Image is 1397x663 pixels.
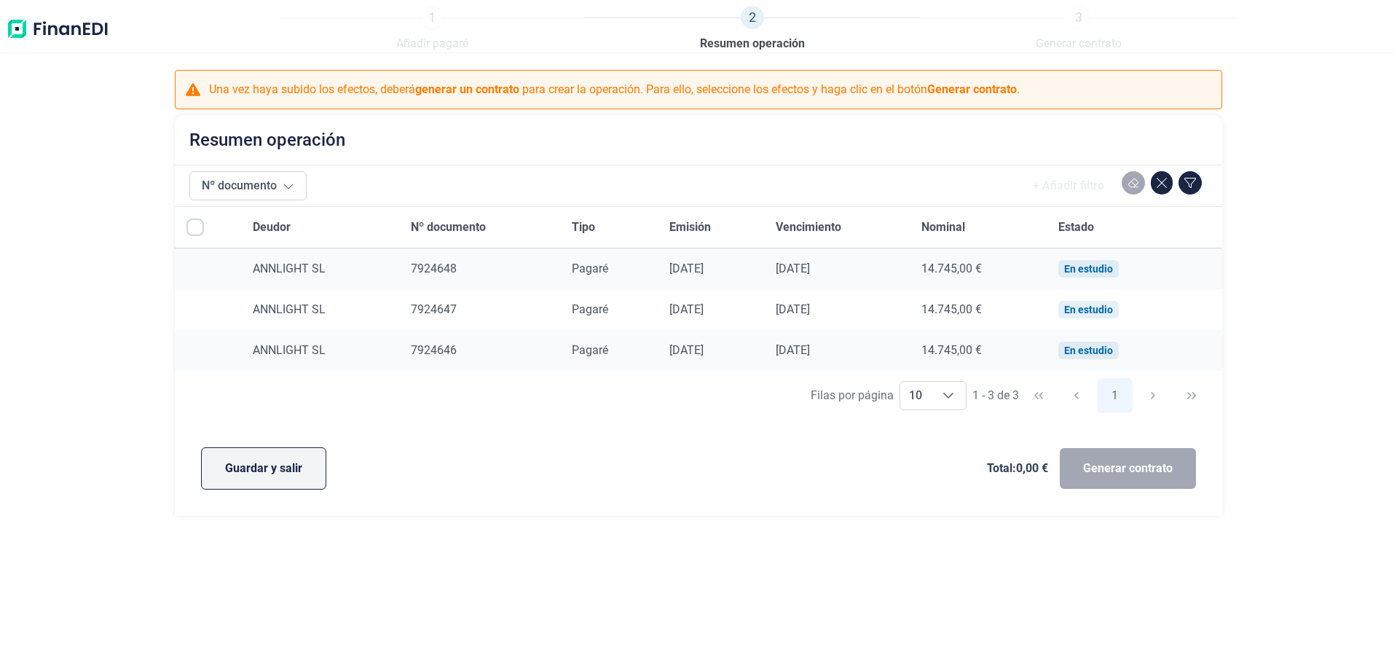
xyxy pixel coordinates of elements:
[811,387,894,404] div: Filas por página
[669,219,711,236] span: Emisión
[415,82,519,96] b: generar un contrato
[189,130,345,150] h2: Resumen operación
[921,219,965,236] span: Nominal
[776,219,841,236] span: Vencimiento
[253,302,326,316] span: ANNLIGHT SL
[1059,378,1094,413] button: Previous Page
[669,302,752,317] div: [DATE]
[927,82,1017,96] b: Generar contrato
[253,262,326,275] span: ANNLIGHT SL
[931,382,966,409] div: Choose
[669,262,752,276] div: [DATE]
[741,6,764,29] span: 2
[572,219,595,236] span: Tipo
[1136,378,1170,413] button: Next Page
[209,81,1020,98] p: Una vez haya subido los efectos, deberá para crear la operación. Para ello, seleccione los efecto...
[972,390,1019,401] span: 1 - 3 de 3
[411,219,486,236] span: Nº documento
[411,343,457,357] span: 7924646
[987,460,1048,477] span: Total: 0,00 €
[700,6,805,52] a: 2Resumen operación
[186,219,204,236] div: All items unselected
[900,382,931,409] span: 10
[225,460,302,477] span: Guardar y salir
[1064,345,1113,356] div: En estudio
[572,343,608,357] span: Pagaré
[776,302,898,317] div: [DATE]
[700,35,805,52] span: Resumen operación
[201,447,326,490] button: Guardar y salir
[253,219,291,236] span: Deudor
[776,343,898,358] div: [DATE]
[6,6,109,52] img: Logo de aplicación
[1098,378,1133,413] button: Page 1
[189,171,307,200] button: Nº documento
[572,302,608,316] span: Pagaré
[921,262,1035,276] div: 14.745,00 €
[411,262,457,275] span: 7924648
[669,343,752,358] div: [DATE]
[921,343,1035,358] div: 14.745,00 €
[1064,263,1113,275] div: En estudio
[572,262,608,275] span: Pagaré
[1174,378,1209,413] button: Last Page
[1058,219,1094,236] span: Estado
[1064,304,1113,315] div: En estudio
[253,343,326,357] span: ANNLIGHT SL
[776,262,898,276] div: [DATE]
[921,302,1035,317] div: 14.745,00 €
[411,302,457,316] span: 7924647
[1021,378,1056,413] button: First Page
